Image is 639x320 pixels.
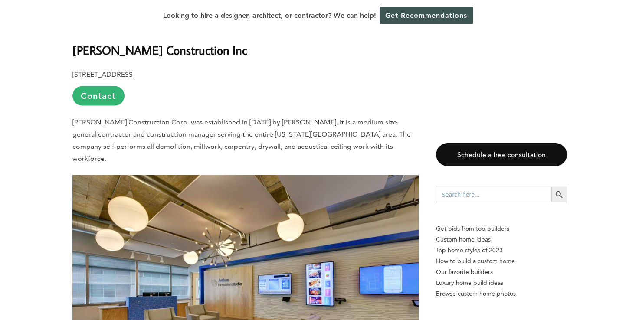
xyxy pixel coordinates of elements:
[554,190,564,199] svg: Search
[436,234,567,245] a: Custom home ideas
[436,143,567,166] a: Schedule a free consultation
[436,267,567,278] a: Our favorite builders
[436,187,551,202] input: Search here...
[72,70,134,78] b: [STREET_ADDRESS]
[436,223,567,234] p: Get bids from top builders
[436,256,567,267] a: How to build a custom home
[436,288,567,299] a: Browse custom home photos
[72,118,411,162] span: [PERSON_NAME] Construction Corp. was established in [DATE] by [PERSON_NAME]. It is a medium size ...
[436,245,567,256] a: Top home styles of 2023
[72,86,125,105] a: Contact
[473,258,629,310] iframe: Drift Widget Chat Controller
[380,7,473,24] a: Get Recommendations
[436,278,567,288] a: Luxury home build ideas
[72,42,247,58] b: [PERSON_NAME] Construction Inc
